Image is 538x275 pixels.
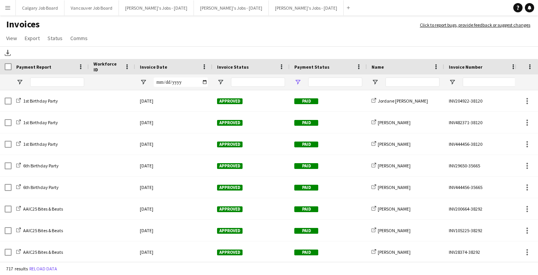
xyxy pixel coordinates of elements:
span: Paid [294,120,318,126]
span: Invoice Number [449,64,482,70]
span: Status [48,35,63,42]
div: [DATE] [135,133,212,155]
div: INV482371-38120 [444,112,521,133]
span: Invoice Status [217,64,249,70]
a: Status [44,33,66,43]
span: [PERSON_NAME] [378,228,411,233]
span: AAIC25 Bites & Beats [23,249,63,255]
button: Open Filter Menu [294,79,301,86]
div: [DATE] [135,155,212,176]
div: INV444456-38120 [444,133,521,155]
a: 1st Birthday Party [16,141,58,147]
button: Open Filter Menu [449,79,456,86]
span: View [6,35,17,42]
span: Jordane [PERSON_NAME] [378,98,428,104]
span: Paid [294,185,318,191]
span: AAIC25 Bites & Beats [23,206,63,212]
button: [PERSON_NAME]'s Jobs - [DATE] [269,0,344,15]
div: [DATE] [135,241,212,263]
span: 1st Birthday Party [23,98,58,104]
span: [PERSON_NAME] [378,141,411,147]
app-action-btn: Download [3,48,12,57]
a: 6th Birthday Party [16,184,59,190]
button: Vancouver Job Board [64,0,119,15]
button: Open Filter Menu [372,79,378,86]
span: [PERSON_NAME] [378,249,411,255]
span: AAIC25 Bites & Beats [23,228,63,233]
span: Paid [294,250,318,255]
span: Payment Report [16,64,51,70]
div: [DATE] [135,198,212,219]
div: INV204922-38120 [444,90,521,111]
span: Approved [217,206,243,212]
span: 1st Birthday Party [23,141,58,147]
input: Invoice Status Filter Input [231,78,285,87]
div: INV200664-38292 [444,198,521,219]
a: Export [22,33,43,43]
span: Name [372,64,384,70]
button: Open Filter Menu [140,79,147,86]
button: [PERSON_NAME]'s Jobs - [DATE] [194,0,269,15]
span: 6th Birthday Party [23,184,59,190]
span: Paid [294,142,318,147]
span: Export [25,35,40,42]
div: [DATE] [135,112,212,133]
a: AAIC25 Bites & Beats [16,206,63,212]
div: [DATE] [135,177,212,198]
span: Approved [217,98,243,104]
span: 1st Birthday Party [23,120,58,125]
div: [DATE] [135,90,212,111]
span: Approved [217,250,243,255]
span: Invoice Date [140,64,167,70]
span: Approved [217,228,243,234]
span: Paid [294,98,318,104]
span: Workforce ID [93,61,121,73]
button: Open Filter Menu [16,79,23,86]
span: Paid [294,228,318,234]
div: INV28374-38292 [444,241,521,263]
a: 6th Birthday Party [16,163,59,169]
span: [PERSON_NAME] [378,184,411,190]
span: 6th Birthday Party [23,163,59,169]
span: Approved [217,163,243,169]
span: [PERSON_NAME] [378,120,411,125]
div: INV29650-35665 [444,155,521,176]
div: INV444456-35665 [444,177,521,198]
span: Approved [217,142,243,147]
input: Invoice Date Filter Input [154,78,208,87]
span: Payment Status [294,64,329,70]
a: Click to report bugs, provide feedback or suggest changes [420,22,530,29]
span: Paid [294,206,318,212]
a: 1st Birthday Party [16,120,58,125]
a: View [3,33,20,43]
button: [PERSON_NAME]'s Jobs - [DATE] [119,0,194,15]
input: Payment Report Filter Input [30,78,84,87]
span: [PERSON_NAME] [378,163,411,169]
a: 1st Birthday Party [16,98,58,104]
input: Invoice Number Filter Input [463,78,517,87]
a: AAIC25 Bites & Beats [16,249,63,255]
span: Approved [217,185,243,191]
input: Name Filter Input [385,78,440,87]
span: Comms [70,35,88,42]
span: Approved [217,120,243,126]
div: [DATE] [135,220,212,241]
button: Reload data [28,265,59,273]
span: Paid [294,163,318,169]
button: Calgary Job Board [16,0,64,15]
div: INV105225-38292 [444,220,521,241]
span: [PERSON_NAME] [378,206,411,212]
a: Comms [67,33,91,43]
button: Open Filter Menu [217,79,224,86]
a: AAIC25 Bites & Beats [16,228,63,233]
